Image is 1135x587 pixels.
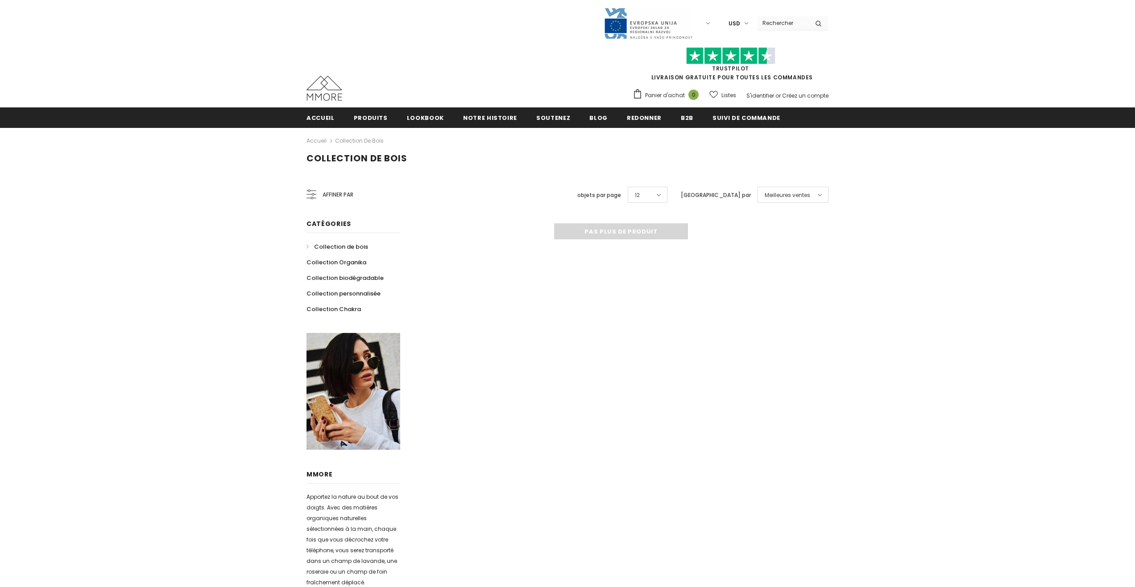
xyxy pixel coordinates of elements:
[645,91,685,100] span: Panier d'achat
[463,114,517,122] span: Notre histoire
[307,301,361,317] a: Collection Chakra
[307,274,384,282] span: Collection biodégradable
[307,152,407,164] span: Collection de bois
[681,191,751,200] label: [GEOGRAPHIC_DATA] par
[782,92,828,99] a: Créez un compte
[709,87,736,103] a: Listes
[633,51,828,81] span: LIVRAISON GRATUITE POUR TOUTES LES COMMANDES
[307,305,361,313] span: Collection Chakra
[307,219,351,228] span: Catégories
[681,107,693,127] a: B2B
[307,286,381,301] a: Collection personnalisée
[635,191,640,200] span: 12
[463,107,517,127] a: Notre histoire
[775,92,781,99] span: or
[604,7,693,40] img: Javni Razpis
[577,191,621,200] label: objets par page
[688,90,699,100] span: 0
[686,47,775,65] img: Faites confiance aux étoiles pilotes
[757,16,808,29] input: Search Site
[354,114,388,122] span: Produits
[712,107,780,127] a: Suivi de commande
[712,65,749,72] a: TrustPilot
[407,114,444,122] span: Lookbook
[307,107,335,127] a: Accueil
[335,137,384,144] a: Collection de bois
[589,107,608,127] a: Blog
[323,190,353,200] span: Affiner par
[633,89,703,102] a: Panier d'achat 0
[307,114,335,122] span: Accueil
[307,239,368,255] a: Collection de bois
[536,107,570,127] a: soutenez
[604,19,693,27] a: Javni Razpis
[627,107,662,127] a: Redonner
[681,114,693,122] span: B2B
[307,289,381,298] span: Collection personnalisée
[307,76,342,101] img: Cas MMORE
[589,114,608,122] span: Blog
[354,107,388,127] a: Produits
[307,470,333,479] span: MMORE
[307,258,366,267] span: Collection Organika
[746,92,774,99] a: S'identifier
[307,255,366,270] a: Collection Organika
[307,135,327,146] a: Accueil
[729,19,740,28] span: USD
[536,114,570,122] span: soutenez
[712,114,780,122] span: Suivi de commande
[721,91,736,100] span: Listes
[765,191,810,200] span: Meilleures ventes
[627,114,662,122] span: Redonner
[307,270,384,286] a: Collection biodégradable
[407,107,444,127] a: Lookbook
[314,242,368,251] span: Collection de bois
